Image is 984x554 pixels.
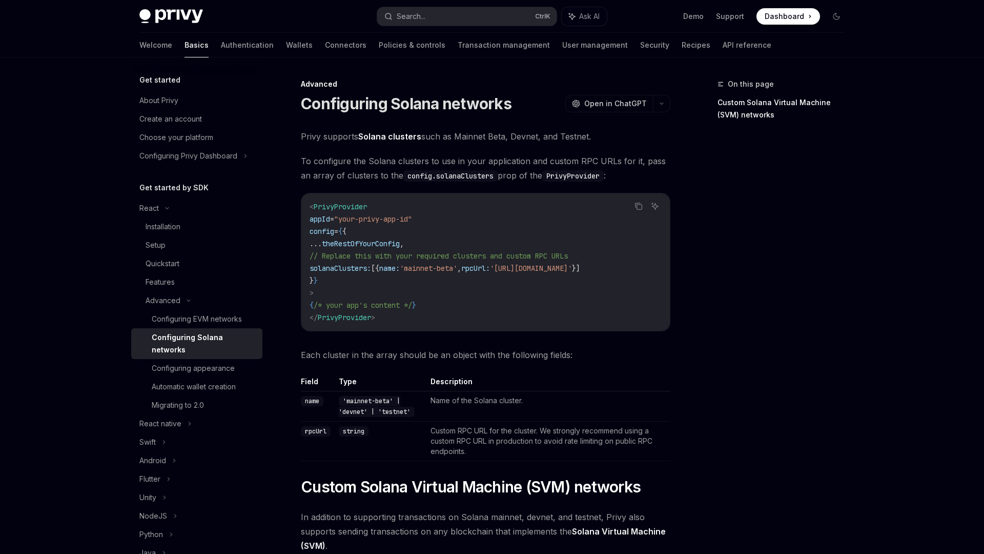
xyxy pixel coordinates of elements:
[301,129,670,144] span: Privy supports such as Mainnet Beta, Devnet, and Testnet.
[221,33,274,57] a: Authentication
[682,33,710,57] a: Recipes
[339,426,368,437] code: string
[139,150,237,162] div: Configuring Privy Dashboard
[310,301,314,310] span: {
[139,436,156,448] div: Swift
[139,94,178,107] div: About Privy
[131,273,262,291] a: Features
[139,418,181,430] div: React native
[400,239,404,248] span: ,
[397,10,425,23] div: Search...
[565,95,653,112] button: Open in ChatGPT
[310,214,330,224] span: appId
[535,12,550,21] span: Ctrl K
[131,328,262,359] a: Configuring Solana networks
[310,264,371,273] span: solanaClusters:
[131,310,262,328] a: Configuring EVM networks
[131,254,262,273] a: Quickstart
[301,348,670,362] span: Each cluster in the array should be an object with the following fields:
[310,202,314,211] span: <
[146,221,180,233] div: Installation
[301,426,331,437] code: rpcUrl
[301,510,670,553] span: In addition to supporting transactions on Solana mainnet, devnet, and testnet, Privy also support...
[139,202,159,214] div: React
[146,294,180,307] div: Advanced
[152,331,256,356] div: Configuring Solana networks
[490,264,572,273] span: '[URL][DOMAIN_NAME]'
[765,11,804,22] span: Dashboard
[314,276,318,285] span: }
[426,377,670,391] th: Description
[562,33,628,57] a: User management
[458,33,550,57] a: Transaction management
[322,239,400,248] span: theRestOfYourConfig
[412,301,416,310] span: }
[152,313,242,325] div: Configuring EVM networks
[379,33,445,57] a: Policies & controls
[131,378,262,396] a: Automatic wallet creation
[562,7,607,26] button: Ask AI
[146,258,179,270] div: Quickstart
[461,264,490,273] span: rpcUrl:
[310,313,318,322] span: </
[146,276,175,288] div: Features
[310,239,322,248] span: ...
[131,128,262,147] a: Choose your platform
[139,528,163,541] div: Python
[131,396,262,414] a: Migrating to 2.0
[301,526,666,551] a: Solana Virtual Machine (SVM)
[139,113,202,125] div: Create an account
[146,239,166,251] div: Setup
[579,11,600,22] span: Ask AI
[139,74,180,86] h5: Get started
[310,227,334,236] span: config
[139,33,172,57] a: Welcome
[632,200,645,213] button: Copy the contents from the code block
[728,78,774,90] span: On this page
[584,98,647,109] span: Open in ChatGPT
[358,131,421,142] a: Solana clusters
[342,227,346,236] span: {
[131,110,262,128] a: Create an account
[457,264,461,273] span: ,
[717,94,853,123] a: Custom Solana Virtual Machine (SVM) networks
[334,214,412,224] span: "your-privy-app-id"
[338,227,342,236] span: {
[310,276,314,285] span: }
[286,33,313,57] a: Wallets
[542,170,604,182] code: PrivyProvider
[683,11,704,22] a: Demo
[301,478,641,496] span: Custom Solana Virtual Machine (SVM) networks
[716,11,744,22] a: Support
[301,154,670,183] span: To configure the Solana clusters to use in your application and custom RPC URLs for it, pass an a...
[648,200,662,213] button: Ask AI
[403,170,498,182] code: config.solanaClusters
[310,288,314,298] span: >
[139,491,156,504] div: Unity
[139,454,166,467] div: Android
[310,251,568,261] span: // Replace this with your required clusters and custom RPC URLs
[334,227,338,236] span: =
[139,9,203,24] img: dark logo
[330,214,334,224] span: =
[426,422,670,461] td: Custom RPC URL for the cluster. We strongly recommend using a custom RPC URL in production to avo...
[314,301,412,310] span: /* your app's content */
[572,264,580,273] span: }]
[131,91,262,110] a: About Privy
[318,313,371,322] span: PrivyProvider
[301,94,511,113] h1: Configuring Solana networks
[371,264,379,273] span: [{
[152,381,236,393] div: Automatic wallet creation
[828,8,845,25] button: Toggle dark mode
[325,33,366,57] a: Connectors
[400,264,457,273] span: 'mainnet-beta'
[723,33,771,57] a: API reference
[301,377,335,391] th: Field
[139,182,209,194] h5: Get started by SDK
[301,79,670,89] div: Advanced
[184,33,209,57] a: Basics
[377,7,557,26] button: Search...CtrlK
[152,362,235,374] div: Configuring appearance
[371,313,375,322] span: >
[301,396,323,406] code: name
